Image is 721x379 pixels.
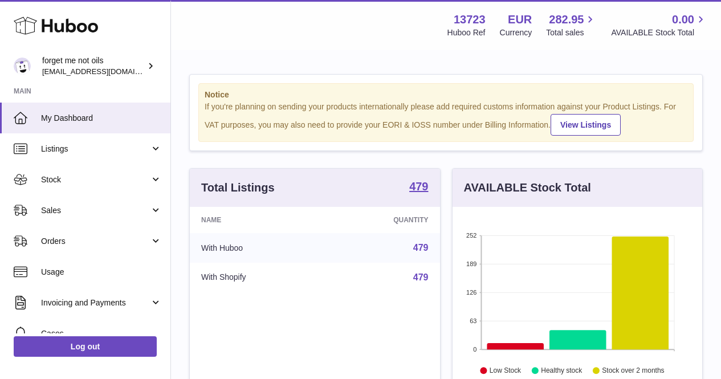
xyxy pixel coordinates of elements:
[466,232,476,239] text: 252
[602,366,664,374] text: Stock over 2 months
[41,298,150,308] span: Invoicing and Payments
[611,12,707,38] a: 0.00 AVAILABLE Stock Total
[42,67,168,76] span: [EMAIL_ADDRESS][DOMAIN_NAME]
[551,114,621,136] a: View Listings
[672,12,694,27] span: 0.00
[489,366,521,374] text: Low Stock
[611,27,707,38] span: AVAILABLE Stock Total
[541,366,582,374] text: Healthy stock
[190,263,324,292] td: With Shopify
[447,27,486,38] div: Huboo Ref
[201,180,275,195] h3: Total Listings
[324,207,439,233] th: Quantity
[42,55,145,77] div: forget me not oils
[41,328,162,339] span: Cases
[470,317,476,324] text: 63
[190,233,324,263] td: With Huboo
[546,12,597,38] a: 282.95 Total sales
[205,101,687,136] div: If you're planning on sending your products internationally please add required customs informati...
[14,336,157,357] a: Log out
[41,236,150,247] span: Orders
[466,289,476,296] text: 126
[41,174,150,185] span: Stock
[409,181,428,194] a: 479
[41,113,162,124] span: My Dashboard
[41,205,150,216] span: Sales
[41,144,150,154] span: Listings
[413,272,429,282] a: 479
[473,346,476,353] text: 0
[14,58,31,75] img: forgetmenothf@gmail.com
[454,12,486,27] strong: 13723
[41,267,162,278] span: Usage
[500,27,532,38] div: Currency
[205,89,687,100] strong: Notice
[413,243,429,252] a: 479
[546,27,597,38] span: Total sales
[549,12,584,27] span: 282.95
[464,180,591,195] h3: AVAILABLE Stock Total
[466,260,476,267] text: 189
[190,207,324,233] th: Name
[508,12,532,27] strong: EUR
[409,181,428,192] strong: 479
